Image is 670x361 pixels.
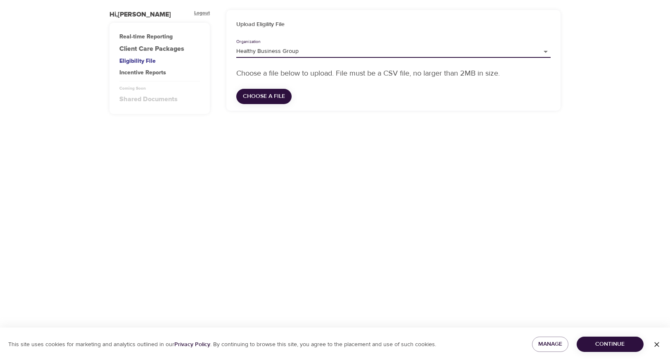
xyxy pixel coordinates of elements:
h6: Upload Eligility File [236,20,551,29]
div: Eligibility File [119,57,200,65]
a: Privacy Policy [174,341,210,348]
div: Real-time Reporting [119,33,200,41]
span: Continue [583,339,637,349]
div: Incentive Reports [119,69,200,77]
div: Hi, [PERSON_NAME] [109,10,171,19]
div: Coming Soon [119,85,200,91]
button: Continue [577,337,644,352]
div: Shared Documents [119,95,200,104]
button: Choose a file [236,89,292,104]
span: Manage [539,339,562,349]
a: Client Care Packages [119,44,200,54]
button: Manage [532,337,568,352]
div: Healthy Business Group [236,45,551,58]
div: Logout [194,10,210,19]
p: Choose a file below to upload. File must be a CSV file, no larger than 2MB in size. [236,68,551,79]
span: Choose a file [243,91,285,102]
label: Organization [236,40,261,44]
